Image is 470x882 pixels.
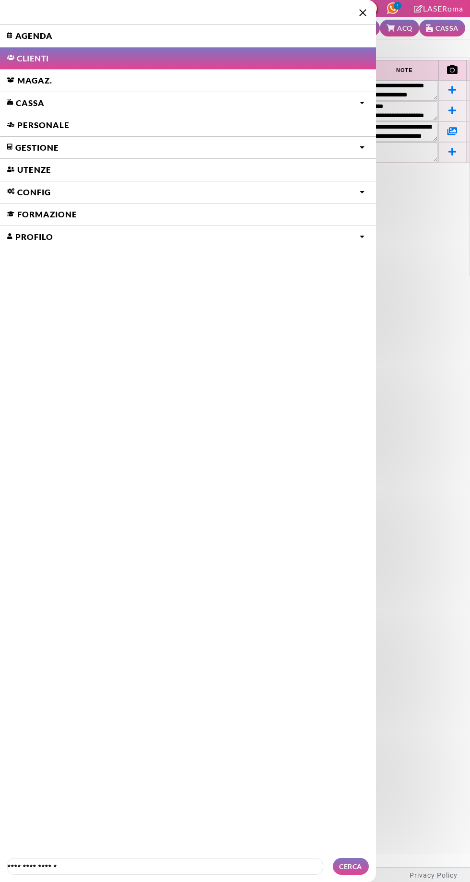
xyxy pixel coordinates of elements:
[380,20,419,36] a: ACQ
[410,871,458,879] a: Privacy Policy
[414,4,463,13] a: LASERoma
[359,9,366,16] img: close icon
[436,23,459,33] small: CASSA
[419,20,465,36] a: CASSA
[398,23,413,33] small: ACQ
[414,5,423,12] i: Clicca per andare alla pagina di firma
[333,858,369,875] button: CERCA
[7,858,323,875] input: Cerca cliente...
[370,60,438,81] th: Note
